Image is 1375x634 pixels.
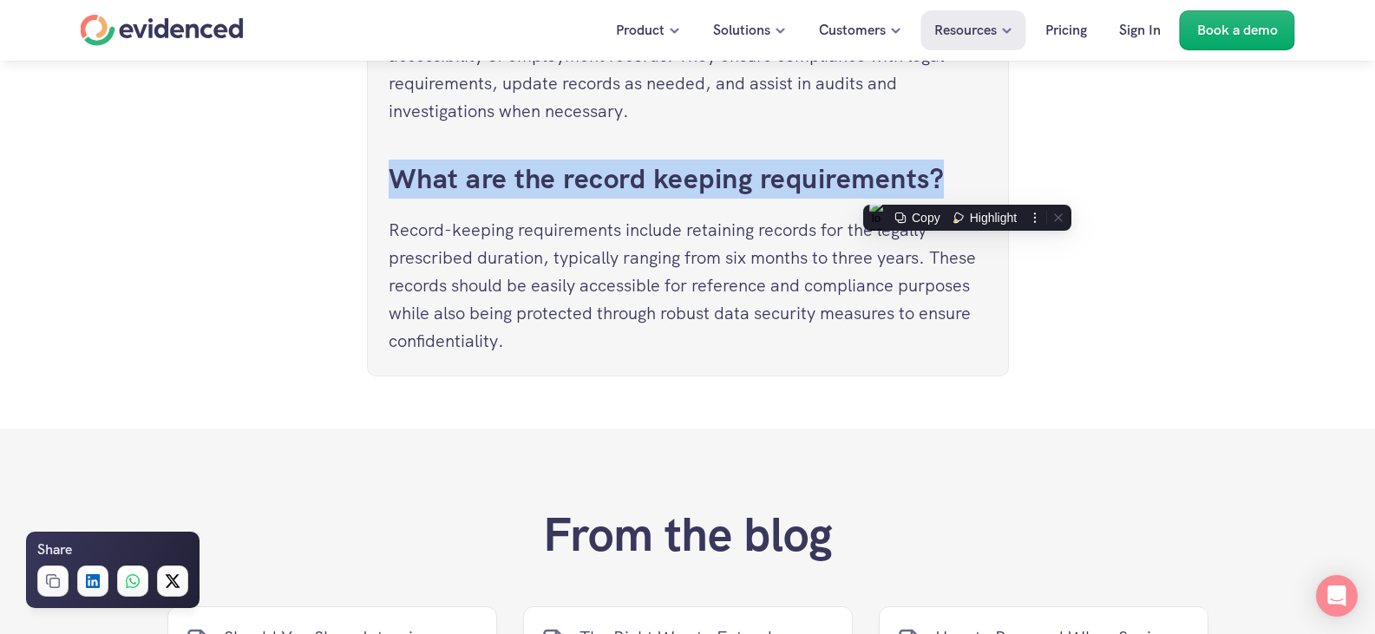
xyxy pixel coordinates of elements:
p: Sign In [1119,19,1161,42]
p: Customers [819,19,886,42]
p: Resources [934,19,997,42]
a: Sign In [1106,10,1174,50]
a: Home [81,15,244,46]
a: Pricing [1032,10,1100,50]
p: Solutions [713,19,770,42]
p: Pricing [1045,19,1087,42]
p: Product [616,19,665,42]
p: Record-keeping requirements include retaining records for the legally prescribed duration, typica... [389,216,987,355]
p: Book a demo [1197,19,1278,42]
a: Book a demo [1180,10,1295,50]
h2: From the blog [543,507,833,563]
div: Open Intercom Messenger [1316,575,1358,617]
a: What are the record keeping requirements? [389,160,945,197]
h6: Share [37,539,72,561]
